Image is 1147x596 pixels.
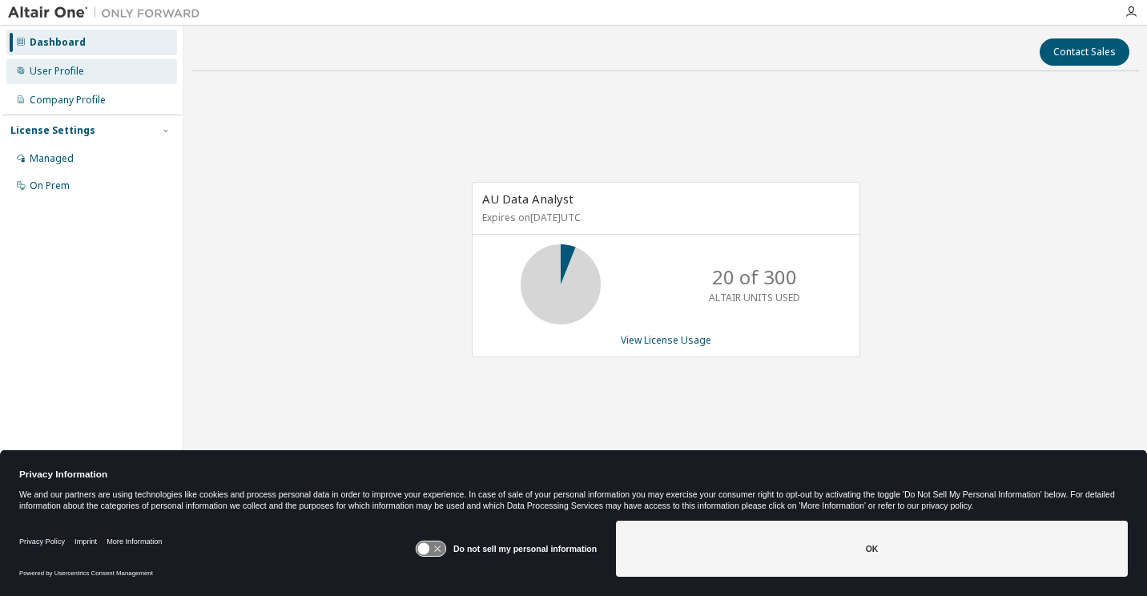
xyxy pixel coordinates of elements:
[8,5,208,21] img: Altair One
[1040,38,1129,66] button: Contact Sales
[482,211,846,224] p: Expires on [DATE] UTC
[30,152,74,165] div: Managed
[709,291,800,304] p: ALTAIR UNITS USED
[30,65,84,78] div: User Profile
[30,179,70,192] div: On Prem
[10,124,95,137] div: License Settings
[621,333,711,347] a: View License Usage
[482,191,573,207] span: AU Data Analyst
[30,36,86,49] div: Dashboard
[712,264,797,291] p: 20 of 300
[30,94,106,107] div: Company Profile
